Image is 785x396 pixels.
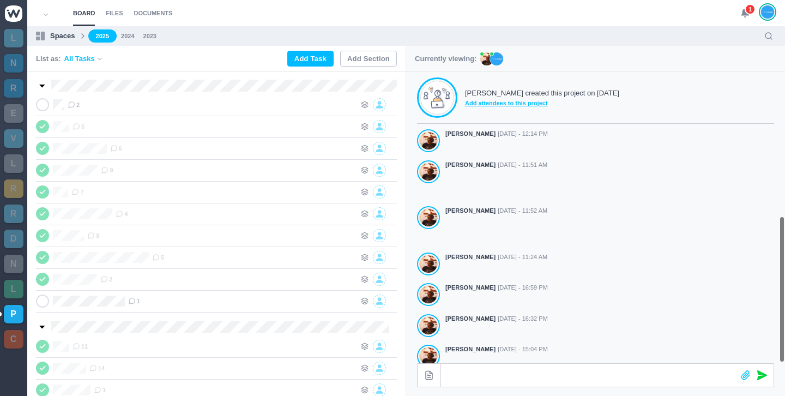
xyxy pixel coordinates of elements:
img: Antonio Lopes [420,208,437,227]
img: spaces [36,32,45,40]
p: [PERSON_NAME] created this project on [DATE] [465,88,619,99]
button: Add Task [287,51,334,67]
a: D [4,230,23,248]
a: V [4,129,23,148]
p: Currently viewing: [415,53,476,64]
span: 5 [152,253,164,262]
span: 14 [89,364,105,373]
a: L [4,280,23,298]
img: Antonio Lopes [420,163,437,181]
span: [DATE] - 16:32 PM [498,314,548,323]
span: 8 [87,231,99,240]
a: 2025 [88,29,117,43]
span: Add attendees to this project [465,99,619,108]
button: Add Section [340,51,397,67]
img: Antonio Lopes [420,316,437,335]
strong: [PERSON_NAME] [445,253,496,262]
a: R [4,205,23,223]
img: No messages [424,86,451,109]
span: 6 [110,144,122,153]
span: [DATE] - 12:14 PM [498,129,548,139]
img: João Tosta [761,5,774,19]
img: winio [5,5,22,22]
span: [DATE] - 11:24 AM [498,253,547,262]
a: E [4,104,23,123]
strong: [PERSON_NAME] [445,129,496,139]
a: P [4,305,23,323]
span: [DATE] - 16:59 PM [498,283,548,292]
img: Antonio Lopes [420,255,437,273]
span: 2 [68,100,80,109]
span: 2 [100,275,112,284]
span: [DATE] - 15:04 PM [498,345,548,354]
div: List as: [36,53,104,64]
span: 9 [101,166,113,175]
strong: [PERSON_NAME] [445,160,496,170]
span: 4 [116,209,128,218]
p: Spaces [50,31,75,41]
a: N [4,255,23,273]
span: 5 [73,122,84,131]
span: [DATE] - 11:51 AM [498,160,547,170]
strong: [PERSON_NAME] [445,345,496,354]
span: 1 [94,386,106,394]
span: All Tasks [64,53,95,64]
a: 2024 [121,32,134,41]
img: AL [480,52,493,65]
img: JT [490,52,503,65]
img: Antonio Lopes [420,131,437,150]
a: N [4,54,23,73]
span: 1 [128,297,140,305]
span: 11 [73,342,88,351]
strong: [PERSON_NAME] [445,283,496,292]
strong: [PERSON_NAME] [445,206,496,215]
a: L [4,154,23,173]
strong: [PERSON_NAME] [445,314,496,323]
a: R [4,179,23,198]
a: R [4,79,23,98]
img: Antonio Lopes [420,285,437,304]
a: 2023 [143,32,156,41]
span: 1 [745,4,756,15]
span: 7 [71,188,83,196]
img: Antonio Lopes [420,347,437,365]
a: C [4,330,23,349]
span: [DATE] - 11:52 AM [498,206,547,215]
a: L [4,29,23,47]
